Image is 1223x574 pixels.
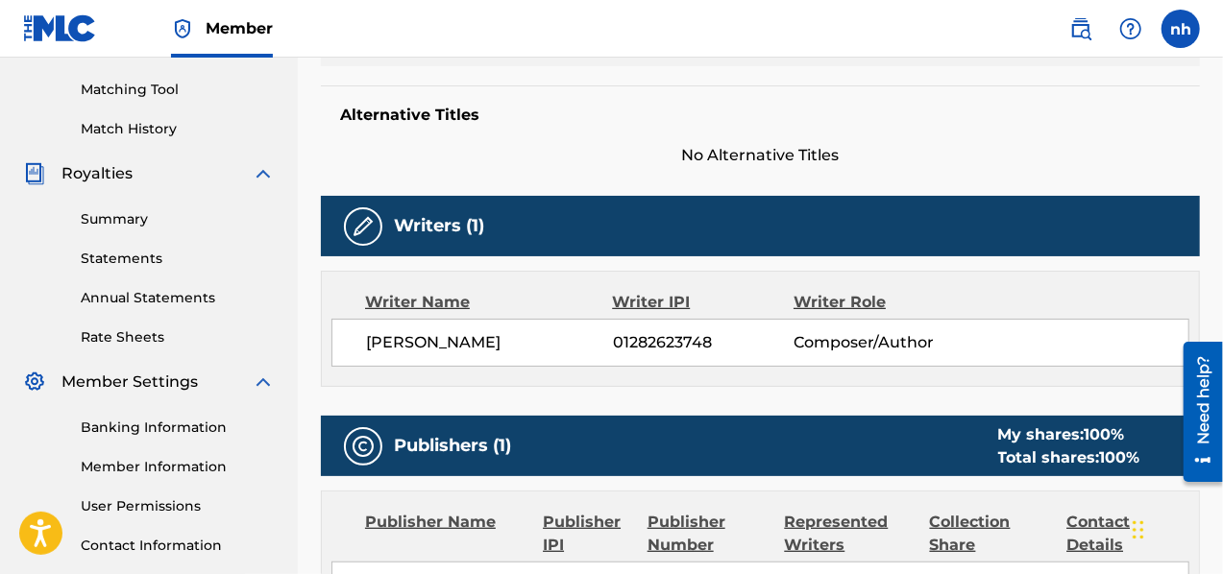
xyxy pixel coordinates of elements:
[81,327,275,347] a: Rate Sheets
[1112,10,1150,48] div: Help
[352,215,375,238] img: Writers
[81,418,275,438] a: Banking Information
[1162,10,1200,48] div: User Menu
[365,291,612,314] div: Writer Name
[612,291,794,314] div: Writer IPI
[794,331,958,354] span: Composer/Author
[81,209,275,229] a: Summary
[81,496,275,516] a: User Permissions
[206,17,273,39] span: Member
[785,511,916,557] div: Represented Writers
[1127,482,1223,574] iframe: Chat Widget
[61,162,133,185] span: Royalties
[648,511,770,557] div: Publisher Number
[394,215,484,237] h5: Writers (1)
[340,106,1181,125] h5: Alternative Titles
[23,162,46,185] img: Royalties
[394,435,511,457] h5: Publishers (1)
[252,162,275,185] img: expand
[998,423,1140,446] div: My shares:
[930,511,1053,557] div: Collection Share
[365,511,528,557] div: Publisher Name
[1119,17,1142,40] img: help
[543,511,633,557] div: Publisher IPI
[252,371,275,394] img: expand
[1169,335,1223,490] iframe: Resource Center
[998,446,1140,469] div: Total shares:
[1062,10,1100,48] a: Public Search
[81,80,275,100] a: Matching Tool
[81,288,275,308] a: Annual Statements
[23,371,46,394] img: Member Settings
[23,14,97,42] img: MLC Logo
[1133,501,1144,559] div: Drag
[321,144,1200,167] span: No Alternative Titles
[1066,511,1189,557] div: Contact Details
[81,457,275,477] a: Member Information
[81,249,275,269] a: Statements
[366,331,613,354] span: [PERSON_NAME]
[1100,448,1140,466] span: 100 %
[1085,425,1125,443] span: 100 %
[352,435,375,458] img: Publishers
[1069,17,1092,40] img: search
[171,17,194,40] img: Top Rightsholder
[81,536,275,556] a: Contact Information
[613,331,794,354] span: 01282623748
[81,119,275,139] a: Match History
[794,291,959,314] div: Writer Role
[61,371,198,394] span: Member Settings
